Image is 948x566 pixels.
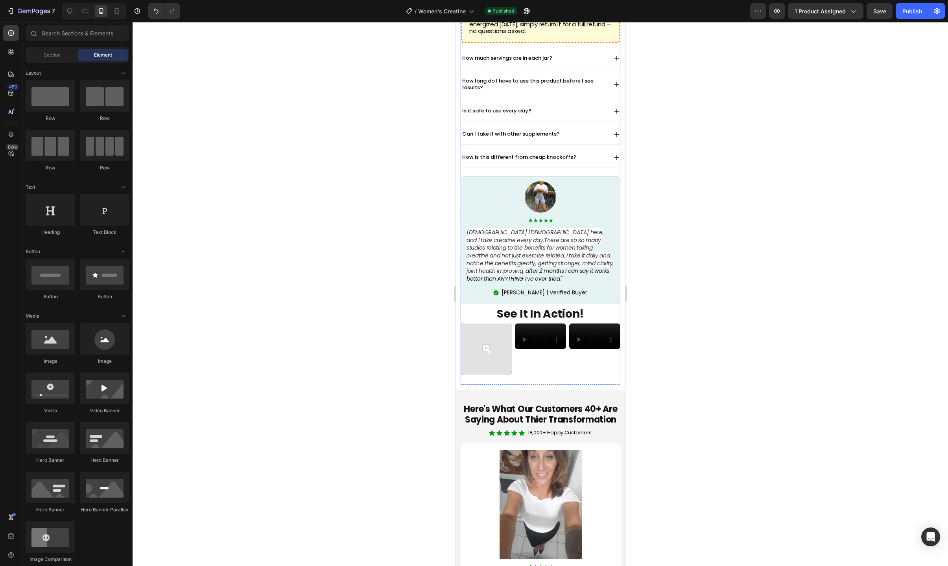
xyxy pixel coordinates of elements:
span: Toggle open [117,245,129,258]
div: Publish [902,7,922,15]
span: There are so so many studies relating to the benefits for women taking creatine and not just exer... [11,214,158,253]
div: Hero Banner Parallax [80,506,129,513]
div: Hero Banner [80,457,129,464]
span: Toggle open [117,181,129,193]
div: Video Banner [80,407,129,414]
div: Hero Banner [26,457,75,464]
div: Image Comparison [26,556,75,563]
span: Published [492,7,514,15]
span: Button [26,248,40,255]
span: Toggle open [117,67,129,79]
strong: See It In Action! [41,284,128,300]
video: Video [59,301,110,327]
div: Text Block [80,229,129,236]
div: Undo/Redo [148,3,180,19]
input: Search Sections & Elements [26,25,129,41]
div: Row [26,115,75,122]
span: 1 product assigned [795,7,846,15]
div: Video [26,407,75,414]
div: Row [80,164,129,171]
button: Save [867,3,893,19]
div: 450 [7,84,19,90]
p: 7 [52,6,55,16]
span: Media [26,312,39,320]
strong: ★★★★★ [72,541,98,549]
div: Open Intercom Messenger [921,527,940,546]
span: Text [26,184,35,191]
img: gempages_562365523212371109-a897972f-91fe-4687-a3e4-f7afb1c535a4.png [69,159,100,191]
div: Button [80,293,129,300]
span: Toggle open [117,310,129,322]
div: Row [80,115,129,122]
div: Heading [26,229,75,236]
span: Save [873,8,886,15]
p: [PERSON_NAME] | Verified Buyer [46,266,131,276]
div: Beta [6,144,19,150]
span: / [415,7,417,15]
strong: Here's What Our Customers 40+ Are Saying About Thier Transformation [8,381,161,404]
p: How much servings are in each jar? [6,33,96,40]
span: [DEMOGRAPHIC_DATA] [DEMOGRAPHIC_DATA] here, and I take creatine every day. [11,206,148,222]
p: How long do I have to use this product before I see results? [6,56,150,69]
p: Is it safe to use every day? [6,86,76,92]
video: Video [113,301,164,327]
img: Fallback video [5,301,56,353]
button: Publish [896,3,929,19]
div: Button [26,293,75,300]
iframe: Design area [456,22,625,566]
span: Women's Creatine [418,7,466,15]
div: Image [26,358,75,365]
p: 18,000+ Happy Customers [72,408,136,414]
div: Hero Banner [26,506,75,513]
p: Can I take it with other supplements? [6,109,104,116]
div: Image [80,358,129,365]
p: How is this different from cheap knockoffs? [6,132,120,139]
img: gempages_562365523212371109-919cf004-c97d-451e-a441-a740c7486ee1.webp [12,428,158,537]
span: Section [44,51,61,59]
button: 1 product assigned [788,3,863,19]
i: , after 2 months I can say it works better than ANYTHING I’ve ever tried." [11,245,153,261]
span: Element [94,51,112,59]
div: Row [26,164,75,171]
span: Layout [26,70,41,77]
button: 7 [3,3,59,19]
p: ★★★★★ [11,195,159,202]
